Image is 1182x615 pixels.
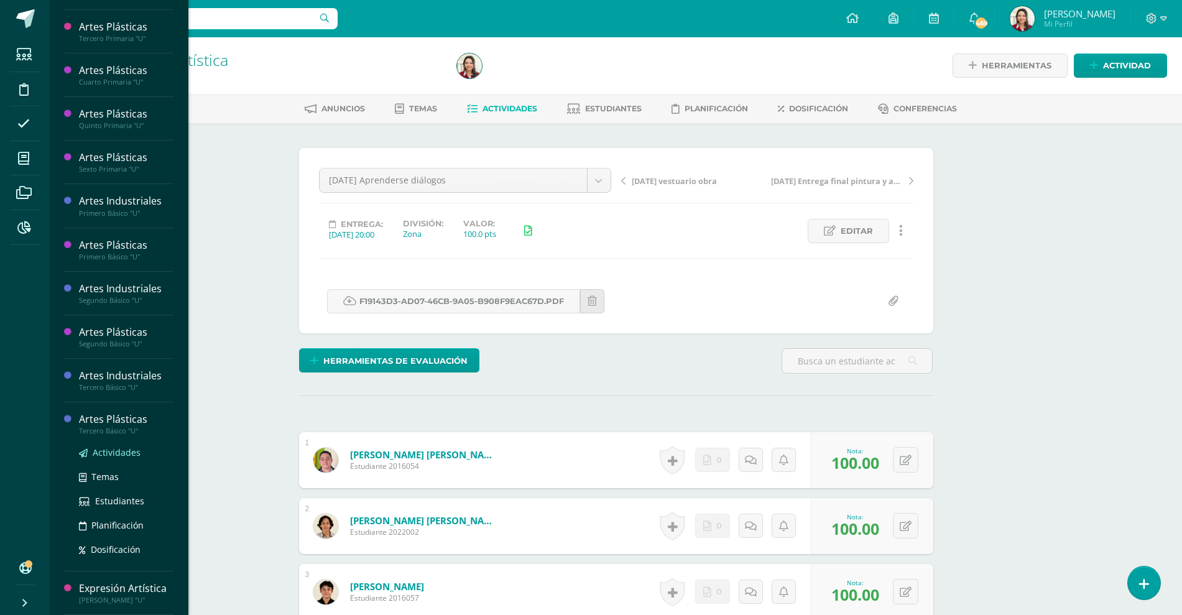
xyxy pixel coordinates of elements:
span: [PERSON_NAME] [1044,7,1115,20]
a: [PERSON_NAME] [350,580,424,593]
span: Estudiante 2016057 [350,593,424,603]
span: Entrega: [341,220,383,229]
span: 469 [974,16,988,30]
a: Estudiantes [567,99,642,119]
a: [DATE] Aprenderse diálogos [320,169,611,192]
a: Herramientas [953,53,1068,78]
span: Mi Perfil [1044,19,1115,29]
div: Segundo Básico "U" [79,340,173,348]
a: Artes PlásticasCuarto Primaria "U" [79,63,173,86]
div: Artes Plásticas [79,107,173,121]
h1: Expresión Artística [97,51,442,68]
a: Artes IndustrialesTercero Básico "U" [79,369,173,392]
span: Actividades [93,446,141,458]
span: Dosificación [789,104,848,113]
a: Artes IndustrialesPrimero Básico "U" [79,194,173,217]
input: Busca un usuario... [58,8,338,29]
a: Actividades [79,445,173,460]
span: Estudiantes [585,104,642,113]
div: Primero Básico "U" [79,209,173,218]
span: 0 [716,580,722,603]
span: [DATE] Aprenderse diálogos [329,169,578,192]
span: Planificación [685,104,748,113]
span: 100.00 [831,518,879,539]
span: 100.00 [831,452,879,473]
a: Artes IndustrialesSegundo Básico "U" [79,282,173,305]
a: Planificación [672,99,748,119]
a: [DATE] Entrega final pintura y avance en diálogos [767,174,913,187]
a: Anuncios [305,99,365,119]
div: Artes Plásticas [79,20,173,34]
a: Artes PlásticasTercero Primaria "U" [79,20,173,43]
span: Estudiante 2022002 [350,527,499,537]
div: Tercero Básico "U" [79,383,173,392]
label: Valor: [463,219,496,228]
div: Nota: [831,578,879,587]
span: Estudiante 2016054 [350,461,499,471]
div: Tercero Básico "U" [79,427,173,435]
div: Quinto Bachillerato 'U' [97,68,442,80]
div: 100.0 pts [463,228,496,239]
a: Planificación [79,518,173,532]
span: Planificación [91,519,144,531]
span: Estudiantes [95,495,144,507]
div: Quinto Primaria "U" [79,121,173,130]
a: Dosificación [778,99,848,119]
span: 0 [716,448,722,471]
div: [DATE] 20:00 [329,229,383,240]
span: 0 [716,514,722,537]
span: Conferencias [893,104,957,113]
div: Nota: [831,512,879,521]
div: Artes Plásticas [79,325,173,340]
div: Sexto Primaria "U" [79,165,173,173]
a: [PERSON_NAME] [PERSON_NAME] [350,448,499,461]
div: Artes Plásticas [79,63,173,78]
span: Editar [841,220,873,243]
span: Anuncios [321,104,365,113]
div: Segundo Básico "U" [79,296,173,305]
div: Artes Industriales [79,194,173,208]
a: Dosificación [79,542,173,557]
a: Temas [395,99,437,119]
a: [DATE] vestuario obra [621,174,767,187]
a: Estudiantes [79,494,173,508]
a: Expresión Artística[PERSON_NAME] "U" [79,581,173,604]
span: [DATE] Entrega final pintura y avance en diálogos [771,175,903,187]
img: 84c4a7923b0c036d246bba4ed201b3fa.png [313,514,338,539]
div: Artes Industriales [79,369,173,383]
img: 3d76adc30b48004051957964178a098e.png [457,53,482,78]
div: Zona [403,228,443,239]
span: Temas [91,471,119,483]
label: División: [403,219,443,228]
img: 2ac621d885da50cde50dcbe7d88617bc.png [313,448,338,473]
span: Actividades [482,104,537,113]
div: Primero Básico "U" [79,252,173,261]
a: Temas [79,469,173,484]
a: Artes PlásticasTercero Básico "U" [79,412,173,435]
a: Artes PlásticasPrimero Básico "U" [79,238,173,261]
a: Herramientas de evaluación [299,348,479,372]
div: Artes Industriales [79,282,173,296]
div: Tercero Primaria "U" [79,34,173,43]
img: 3d76adc30b48004051957964178a098e.png [1010,6,1035,31]
a: Actividades [467,99,537,119]
span: Temas [409,104,437,113]
div: [PERSON_NAME] "U" [79,596,173,604]
a: Artes PlásticasQuinto Primaria "U" [79,107,173,130]
a: f19143d3-ad07-46cb-9a05-b908f9eac67d.pdf [327,289,580,313]
span: [DATE] vestuario obra [632,175,717,187]
div: Expresión Artística [79,581,173,596]
a: Conferencias [878,99,957,119]
div: Cuarto Primaria "U" [79,78,173,86]
span: 100.00 [831,584,879,605]
div: Artes Plásticas [79,412,173,427]
div: Artes Plásticas [79,238,173,252]
a: Artes PlásticasSegundo Básico "U" [79,325,173,348]
img: f4382c182976d86660b0604d7dcd5a07.png [313,580,338,604]
span: Herramientas [982,54,1051,77]
input: Busca un estudiante aquí... [782,349,932,373]
a: Actividad [1074,53,1167,78]
div: Nota: [831,446,879,455]
a: [PERSON_NAME] [PERSON_NAME] [350,514,499,527]
span: Actividad [1103,54,1151,77]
